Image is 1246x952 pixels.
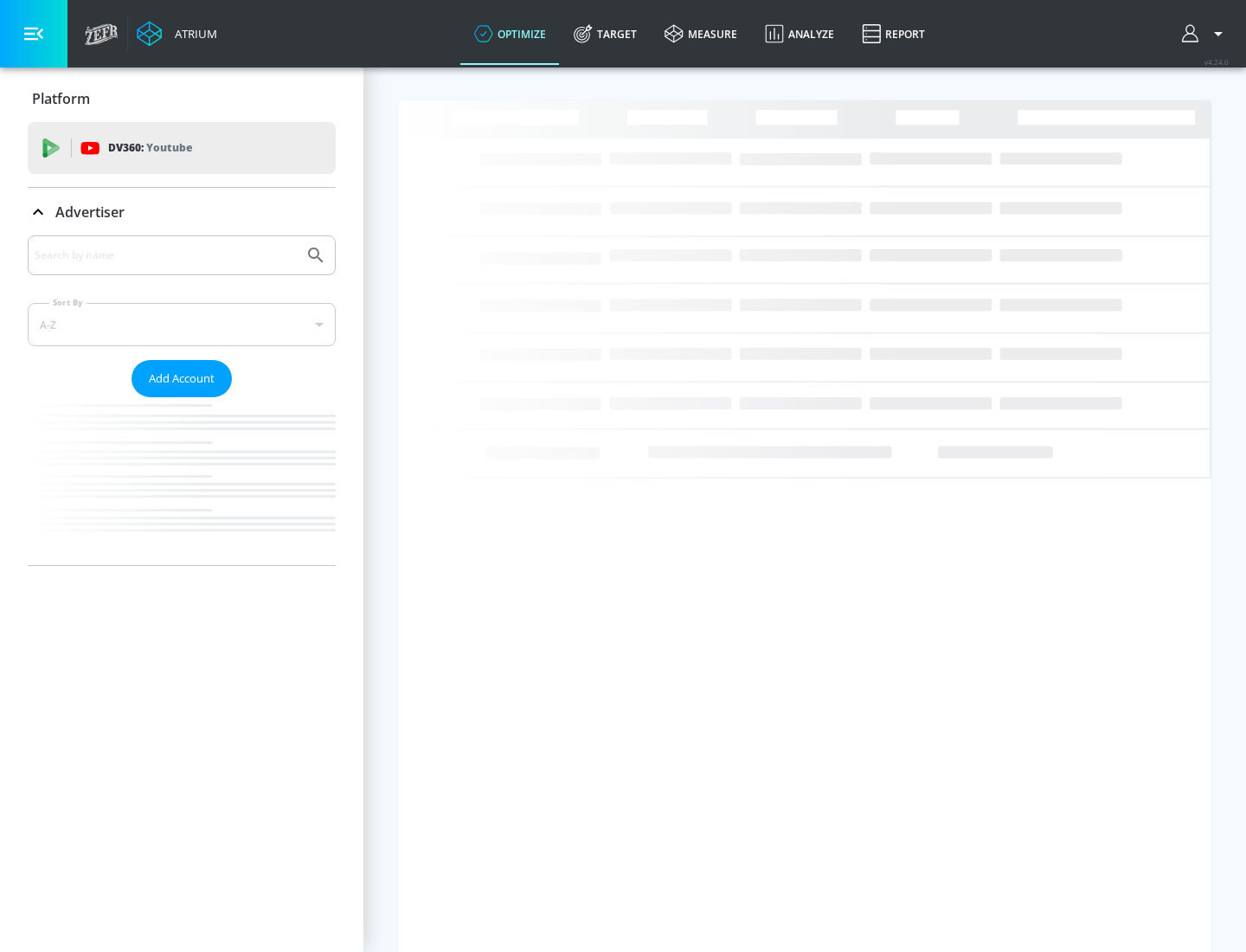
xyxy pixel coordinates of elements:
[28,74,336,123] div: Platform
[28,188,336,236] div: Advertiser
[168,26,217,42] div: Atrium
[149,369,215,389] span: Add Account
[49,297,87,308] label: Sort By
[651,3,751,65] a: measure
[35,244,297,267] input: Search by name
[751,3,848,65] a: Analyze
[28,122,336,174] div: DV360: Youtube
[28,303,336,346] div: A-Z
[848,3,939,65] a: Report
[55,203,125,222] p: Advertiser
[32,89,90,108] p: Platform
[146,138,192,157] p: Youtube
[1204,57,1229,67] span: v 4.24.0
[460,3,560,65] a: optimize
[28,397,336,565] nav: list of Advertiser
[137,21,217,47] a: Atrium
[132,360,232,397] button: Add Account
[560,3,651,65] a: Target
[28,235,336,565] div: Advertiser
[108,138,192,158] p: DV360:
